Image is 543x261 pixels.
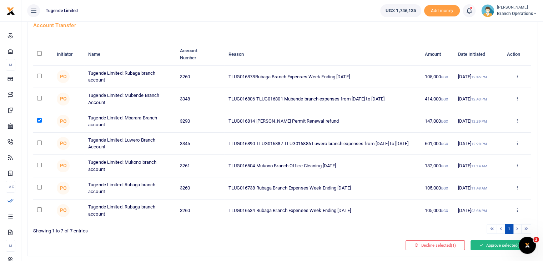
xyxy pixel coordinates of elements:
td: 147,000 [421,110,454,132]
td: 3348 [176,88,225,110]
small: 11:14 AM [471,164,487,168]
td: 105,000 [421,66,454,88]
img: profile-user [481,4,494,17]
th: Date Initiated: activate to sort column ascending [454,43,503,65]
td: [DATE] [454,155,503,177]
span: 2 [533,237,539,242]
small: 11:48 AM [471,186,487,190]
small: 12:39 PM [471,119,487,123]
small: 12:45 PM [471,75,487,79]
th: Initiator: activate to sort column ascending [53,43,84,65]
th: Name: activate to sort column ascending [84,43,176,65]
small: UGX [441,209,448,213]
td: 601,000 [421,133,454,155]
td: 3261 [176,155,225,177]
span: Branch Operations [497,10,537,17]
th: : activate to sort column descending [33,43,53,65]
li: M [6,59,15,71]
span: Tugende Limited [43,8,81,14]
th: Reason: activate to sort column ascending [224,43,421,65]
td: TLUG016814 [PERSON_NAME] Permit Renewal refund [224,110,421,132]
li: M [6,240,15,252]
span: Peace Otema [57,159,70,172]
small: UGX [441,75,448,79]
h4: Account Transfer [33,21,531,29]
span: Peace Otema [57,137,70,150]
span: Peace Otema [57,70,70,83]
td: TLUG016806 TLUG016801 Mubende branch expenses from [DATE] to [DATE] [224,88,421,110]
span: Peace Otema [57,182,70,194]
a: Add money [424,8,460,13]
td: Tugende Limited: Luwero Branch Account [84,133,176,155]
td: 414,000 [421,88,454,110]
li: Ac [6,181,15,193]
td: [DATE] [454,66,503,88]
td: TLUG016878Rubaga Branch Expenses Week Ending [DATE] [224,66,421,88]
small: UGX [441,97,448,101]
a: logo-small logo-large logo-large [6,8,15,13]
td: 3260 [176,200,225,221]
span: Peace Otema [57,204,70,217]
th: Action: activate to sort column ascending [503,43,531,65]
img: logo-small [6,7,15,15]
td: 3260 [176,66,225,88]
small: 12:43 PM [471,97,487,101]
span: Peace Otema [57,115,70,128]
td: TLUG016504 Mukono Branch Office Cleaning [DATE] [224,155,421,177]
a: 1 [505,224,513,234]
span: UGX 1,746,135 [386,7,416,14]
small: UGX [441,142,448,146]
li: Wallet ballance [377,4,424,17]
td: [DATE] [454,133,503,155]
small: UGX [441,119,448,123]
td: 3290 [176,110,225,132]
td: 132,000 [421,155,454,177]
td: Tugende Limited: Rubaga branch account [84,66,176,88]
span: (1) [451,243,456,248]
td: Tugende Limited: Rubaga branch account [84,177,176,200]
li: Toup your wallet [424,5,460,17]
td: Tugende Limited: Mubende Branch Account [84,88,176,110]
td: [DATE] [454,88,503,110]
iframe: Intercom live chat [519,237,536,254]
td: 3345 [176,133,225,155]
small: 03:36 PM [471,209,487,213]
th: Account Number: activate to sort column ascending [176,43,225,65]
td: Tugende Limited: Mukono branch account [84,155,176,177]
th: Amount: activate to sort column ascending [421,43,454,65]
td: TLUG016738 Rubaga Branch Expenses Week Ending [DATE] [224,177,421,200]
td: TLUG016890 TLUG016887 TLUG016886 Luwero branch expenses from [DATE] to [DATE] [224,133,421,155]
span: Peace Otema [57,93,70,105]
div: Showing 1 to 7 of 7 entries [33,223,280,235]
small: [PERSON_NAME] [497,5,537,11]
span: (1) [517,243,522,248]
td: Tugende Limited: Rubaga branch account [84,200,176,221]
span: Add money [424,5,460,17]
td: Tugende Limited: Mbarara Branch account [84,110,176,132]
td: [DATE] [454,110,503,132]
small: UGX [441,186,448,190]
td: 3260 [176,177,225,200]
td: [DATE] [454,177,503,200]
td: 105,000 [421,177,454,200]
button: Decline selected(1) [406,240,465,250]
td: 105,000 [421,200,454,221]
a: UGX 1,746,135 [380,4,421,17]
small: 12:28 PM [471,142,487,146]
a: profile-user [PERSON_NAME] Branch Operations [481,4,537,17]
small: UGX [441,164,448,168]
button: Approve selected(1) [471,240,531,250]
td: [DATE] [454,200,503,221]
td: TLUG016634 Rubaga Branch Expenses Week Ending [DATE] [224,200,421,221]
